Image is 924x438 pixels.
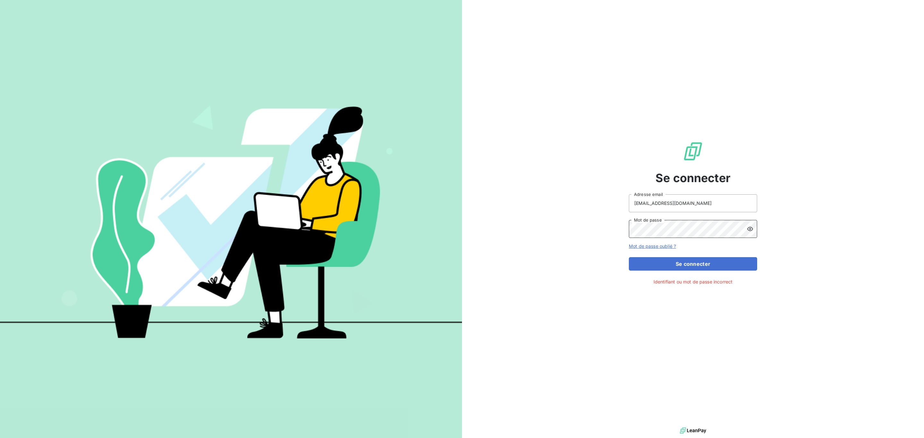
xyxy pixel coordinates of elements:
img: logo [680,426,706,435]
a: Mot de passe oublié ? [629,243,676,249]
span: Se connecter [655,169,731,187]
button: Se connecter [629,257,757,271]
span: Identifiant ou mot de passe incorrect [654,278,733,285]
img: Logo LeanPay [683,141,703,162]
input: placeholder [629,194,757,212]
